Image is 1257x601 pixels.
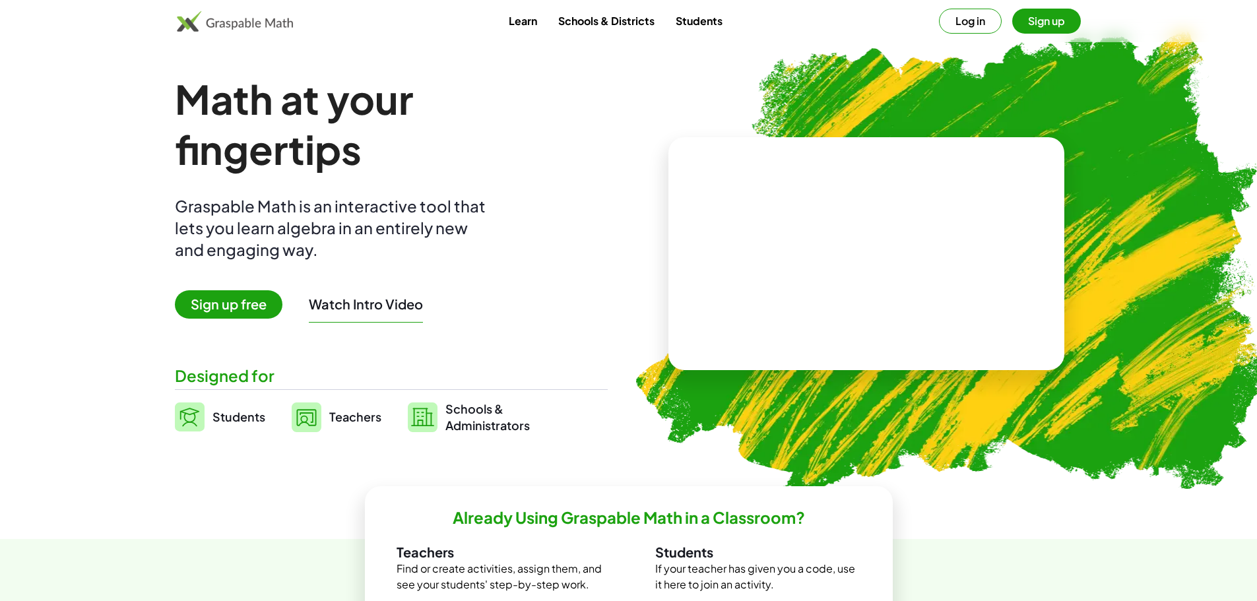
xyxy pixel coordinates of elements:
button: Log in [939,9,1002,34]
button: Sign up [1012,9,1081,34]
a: Teachers [292,400,381,433]
div: Designed for [175,365,608,387]
div: Graspable Math is an interactive tool that lets you learn algebra in an entirely new and engaging... [175,195,492,261]
h1: Math at your fingertips [175,74,595,174]
a: Students [175,400,265,433]
span: Teachers [329,409,381,424]
h3: Students [655,544,861,561]
a: Students [665,9,733,33]
a: Schools & Districts [548,9,665,33]
a: Learn [498,9,548,33]
a: Schools &Administrators [408,400,530,433]
span: Sign up free [175,290,282,319]
button: Watch Intro Video [309,296,423,313]
img: svg%3e [175,402,205,431]
p: Find or create activities, assign them, and see your students' step-by-step work. [397,561,602,592]
img: svg%3e [408,402,437,432]
h2: Already Using Graspable Math in a Classroom? [453,507,805,528]
h3: Teachers [397,544,602,561]
p: If your teacher has given you a code, use it here to join an activity. [655,561,861,592]
span: Schools & Administrators [445,400,530,433]
span: Students [212,409,265,424]
img: svg%3e [292,402,321,432]
video: What is this? This is dynamic math notation. Dynamic math notation plays a central role in how Gr... [767,205,965,303]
